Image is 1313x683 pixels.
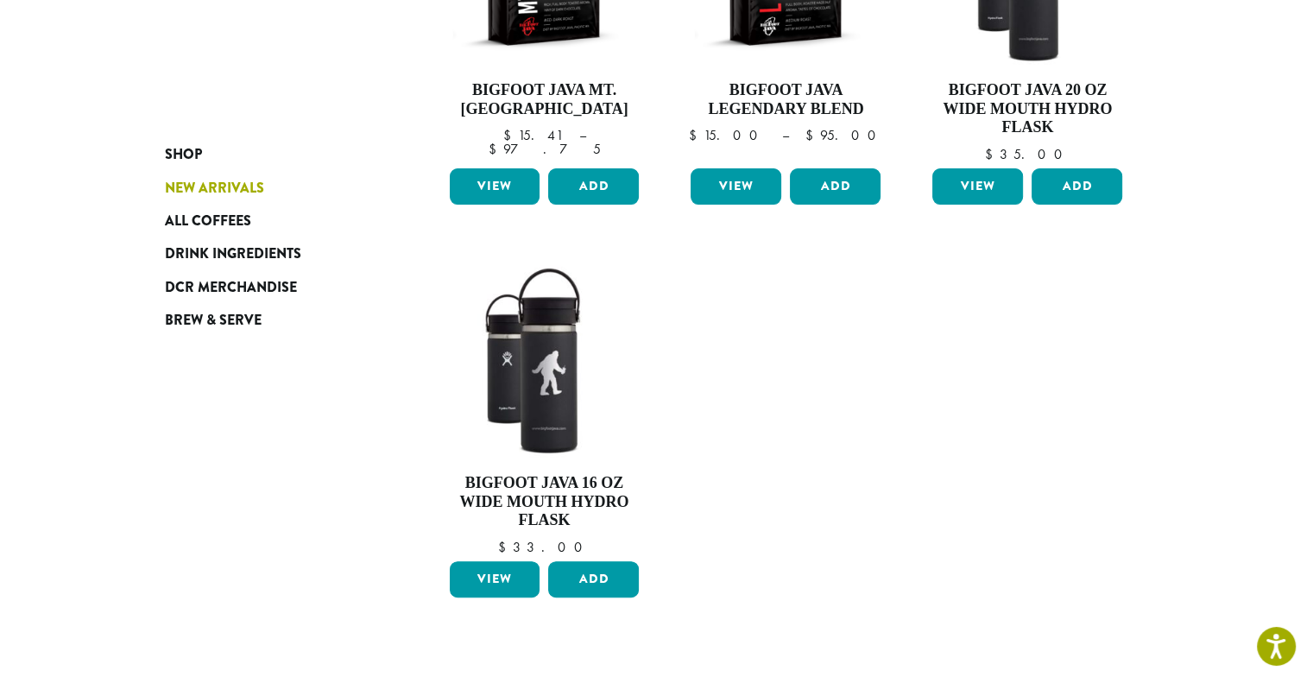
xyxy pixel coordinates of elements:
span: DCR Merchandise [165,277,297,299]
span: $ [805,126,819,144]
a: View [450,561,540,598]
span: – [781,126,788,144]
a: DCR Merchandise [165,271,372,304]
a: View [450,168,540,205]
a: New Arrivals [165,171,372,204]
button: Add [548,561,639,598]
span: $ [488,140,502,158]
span: All Coffees [165,211,251,232]
h4: Bigfoot Java 20 oz Wide Mouth Hydro Flask [928,81,1127,137]
a: All Coffees [165,205,372,237]
bdi: 15.41 [502,126,562,144]
bdi: 15.00 [688,126,765,144]
span: – [578,126,585,144]
span: Drink Ingredients [165,243,301,265]
img: LO2863-BFJ-Hydro-Flask-16oz-WM-wFlex-Sip-Lid-Black-300x300.jpg [445,262,643,460]
span: $ [985,145,1000,163]
span: $ [688,126,703,144]
span: Brew & Serve [165,310,262,332]
button: Add [790,168,881,205]
a: Shop [165,138,372,171]
h4: Bigfoot Java Legendary Blend [686,81,885,118]
bdi: 35.00 [985,145,1070,163]
a: View [691,168,781,205]
span: Shop [165,144,202,166]
a: View [932,168,1023,205]
h4: Bigfoot Java 16 oz Wide Mouth Hydro Flask [445,474,644,530]
button: Add [548,168,639,205]
a: Brew & Serve [165,304,372,337]
span: $ [498,538,513,556]
span: New Arrivals [165,178,264,199]
a: Drink Ingredients [165,237,372,270]
h4: Bigfoot Java Mt. [GEOGRAPHIC_DATA] [445,81,644,118]
bdi: 95.00 [805,126,883,144]
button: Add [1032,168,1122,205]
bdi: 33.00 [498,538,590,556]
bdi: 97.75 [488,140,600,158]
span: $ [502,126,517,144]
a: Bigfoot Java 16 oz Wide Mouth Hydro Flask $33.00 [445,262,644,554]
